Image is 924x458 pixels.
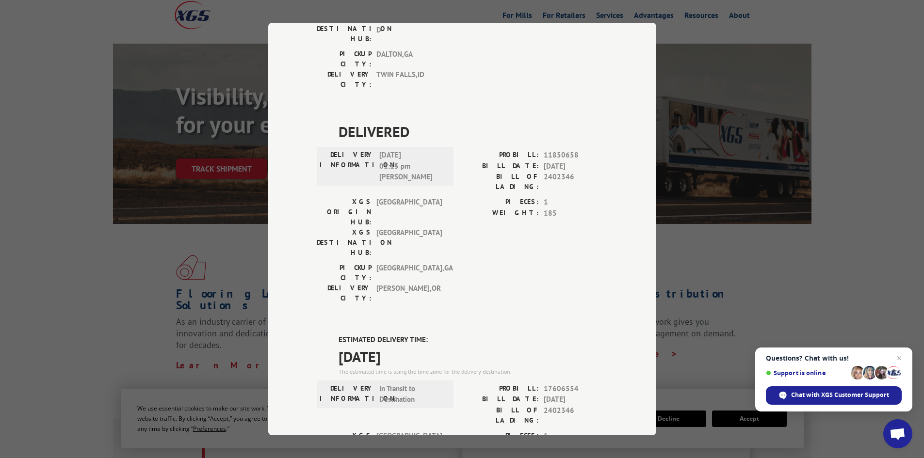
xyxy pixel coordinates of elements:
label: DELIVERY CITY: [317,69,372,90]
span: TWIN FALLS , ID [376,69,442,90]
div: Open chat [883,419,912,448]
span: Support is online [766,369,847,377]
span: Close chat [893,352,905,364]
span: [DATE] [339,346,608,367]
div: The estimated time is using the time zone for the delivery destination. [339,367,608,376]
label: DELIVERY INFORMATION: [320,150,374,183]
span: [DATE] 01:15 pm [PERSON_NAME] [379,150,445,183]
label: PIECES: [462,430,539,442]
label: XGS DESTINATION HUB: [317,227,372,258]
span: 17606554 [544,383,608,395]
label: XGS DESTINATION HUB: [317,14,372,44]
span: 2402346 [544,172,608,192]
span: In Transit to Destination [379,383,445,405]
label: DELIVERY CITY: [317,283,372,303]
label: BILL OF LADING: [462,172,539,192]
span: 2402346 [544,405,608,426]
span: Chat with XGS Customer Support [791,391,889,399]
span: DELIVERED [339,121,608,142]
span: [DATE] [544,161,608,172]
span: [GEOGRAPHIC_DATA] , GA [376,263,442,283]
label: XGS ORIGIN HUB: [317,197,372,227]
span: [GEOGRAPHIC_DATA] [376,227,442,258]
span: 1 [544,430,608,442]
label: PIECES: [462,197,539,208]
label: BILL DATE: [462,394,539,405]
span: 185 [544,208,608,219]
label: DELIVERY INFORMATION: [320,383,374,405]
span: [PERSON_NAME] , OR [376,283,442,303]
label: BILL DATE: [462,161,539,172]
label: PROBILL: [462,383,539,395]
label: PICKUP CITY: [317,49,372,69]
span: [GEOGRAPHIC_DATA] [376,197,442,227]
span: 11850658 [544,150,608,161]
span: Questions? Chat with us! [766,354,902,362]
span: BOI - DIAMOND LINE D [376,14,442,44]
label: WEIGHT: [462,208,539,219]
label: PROBILL: [462,150,539,161]
label: ESTIMATED DELIVERY TIME: [339,334,608,346]
span: [DATE] [544,394,608,405]
div: Chat with XGS Customer Support [766,386,902,405]
label: PICKUP CITY: [317,263,372,283]
label: BILL OF LADING: [462,405,539,426]
span: 1 [544,197,608,208]
span: DALTON , GA [376,49,442,69]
